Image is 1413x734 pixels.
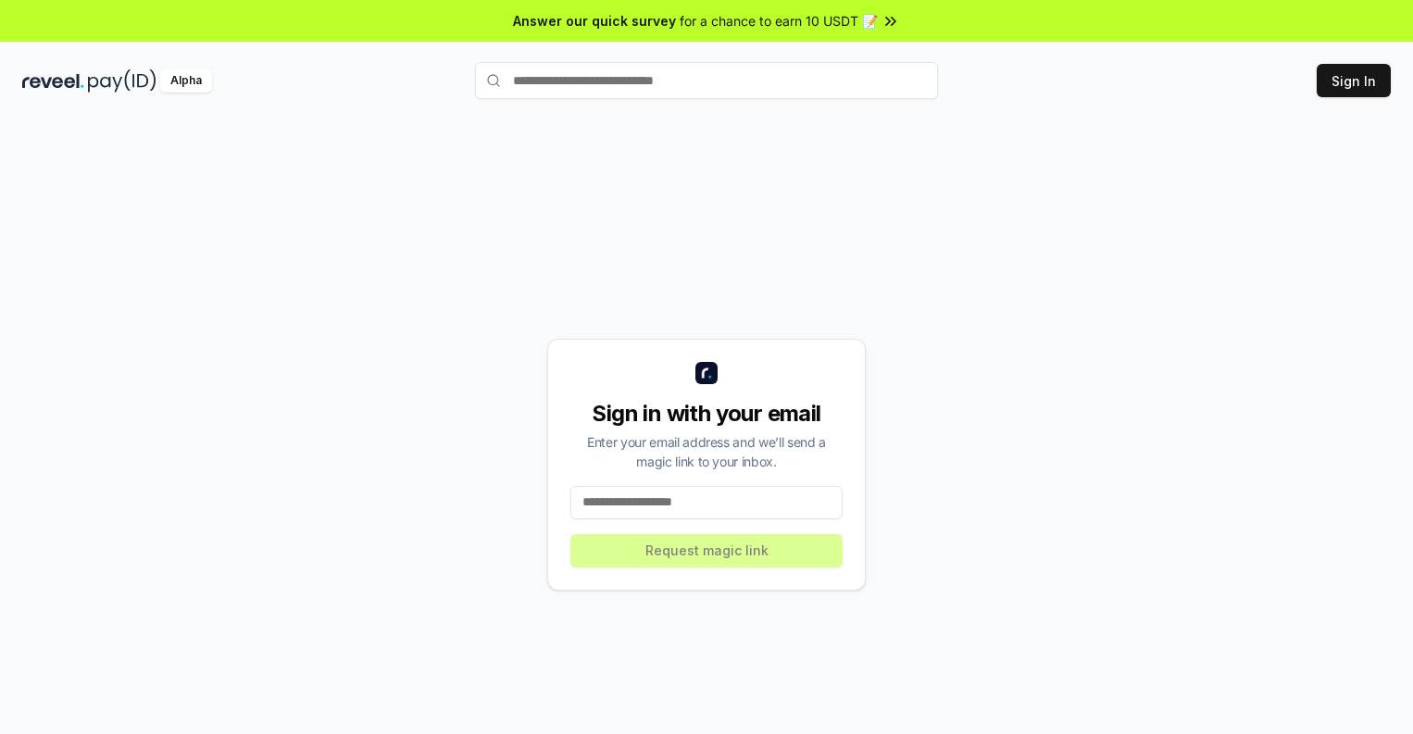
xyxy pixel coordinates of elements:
[88,69,156,93] img: pay_id
[570,432,843,471] div: Enter your email address and we’ll send a magic link to your inbox.
[22,69,84,93] img: reveel_dark
[695,362,718,384] img: logo_small
[680,11,878,31] span: for a chance to earn 10 USDT 📝
[1317,64,1391,97] button: Sign In
[160,69,212,93] div: Alpha
[513,11,676,31] span: Answer our quick survey
[570,399,843,429] div: Sign in with your email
